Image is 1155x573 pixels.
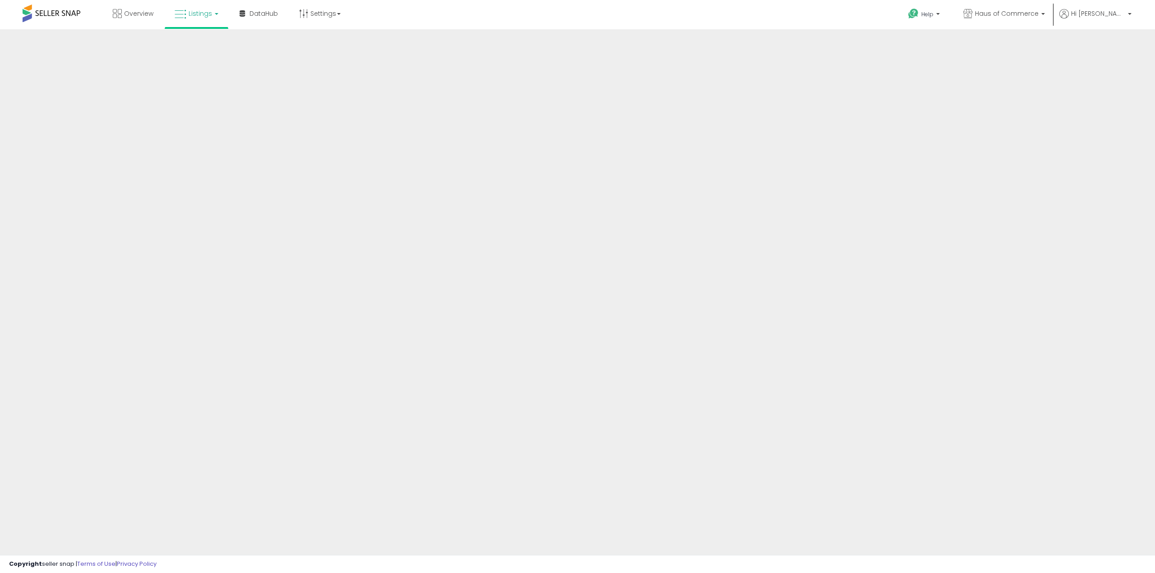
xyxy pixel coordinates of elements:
[189,9,212,18] span: Listings
[908,8,919,19] i: Get Help
[1059,9,1132,29] a: Hi [PERSON_NAME]
[921,10,933,18] span: Help
[249,9,278,18] span: DataHub
[1071,9,1125,18] span: Hi [PERSON_NAME]
[901,1,949,29] a: Help
[124,9,153,18] span: Overview
[975,9,1039,18] span: Haus of Commerce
